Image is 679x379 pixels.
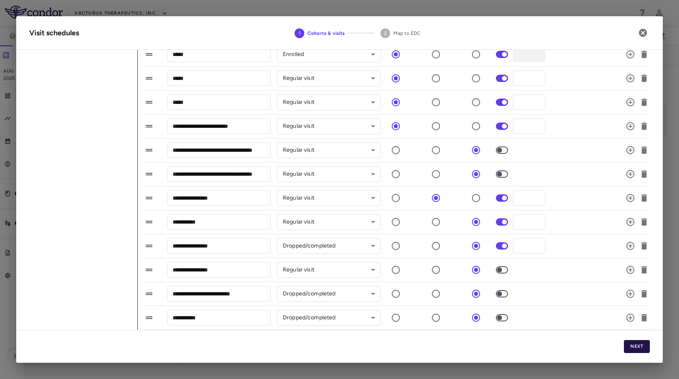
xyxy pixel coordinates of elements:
div: Regular visit [277,95,381,110]
span: Cohorts & visits [307,30,345,37]
div: Regular visit [277,190,381,206]
button: Cohorts & visits [288,19,351,48]
div: Regular visit [277,214,381,230]
text: 1 [299,30,301,36]
div: Regular visit [277,71,381,86]
div: Regular visit [277,262,381,278]
div: Dropped/completed [277,286,381,302]
button: Next [624,340,650,353]
div: Regular visit [277,142,381,158]
div: Dropped/completed [277,310,381,326]
div: Dropped/completed [277,238,381,254]
div: Visit schedules [29,28,79,39]
div: Regular visit [277,166,381,182]
div: Enrolled [277,47,381,62]
div: Regular visit [277,118,381,134]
